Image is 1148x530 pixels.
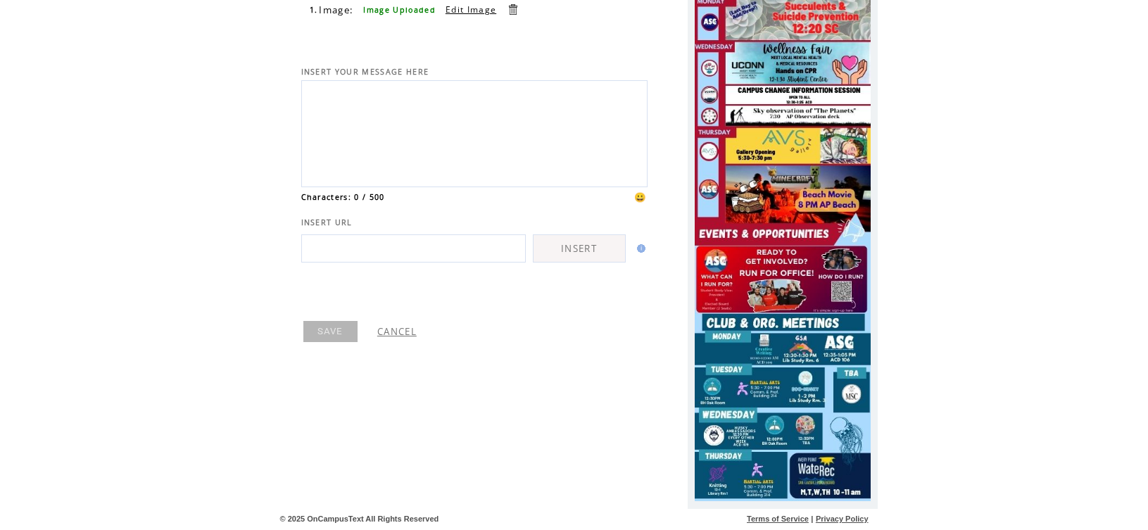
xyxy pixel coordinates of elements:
span: INSERT URL [301,217,353,227]
a: Terms of Service [747,515,809,523]
span: Characters: 0 / 500 [301,192,385,202]
span: 1. [310,5,318,15]
a: SAVE [303,321,358,342]
a: Edit Image [446,4,496,15]
span: © 2025 OnCampusText All Rights Reserved [280,515,439,523]
a: Privacy Policy [816,515,869,523]
a: INSERT [533,234,626,263]
span: 😀 [634,191,647,203]
span: Image Uploaded [363,5,436,15]
a: CANCEL [377,325,417,338]
span: INSERT YOUR MESSAGE HERE [301,67,429,77]
img: help.gif [633,244,645,253]
span: | [811,515,813,523]
span: Image: [319,4,353,16]
a: Delete this item [506,3,519,16]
